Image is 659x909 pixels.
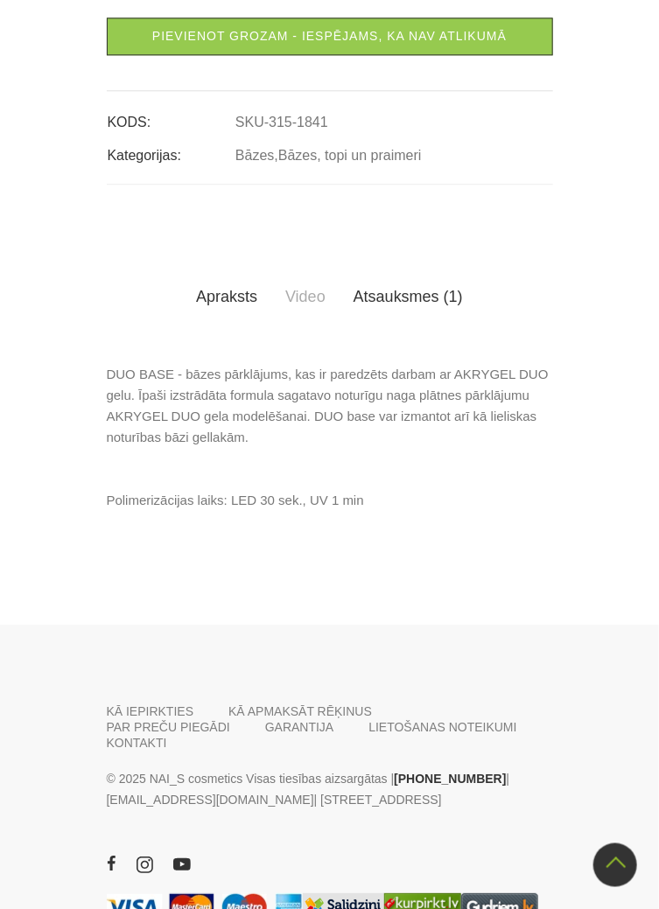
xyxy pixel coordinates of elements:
[271,272,340,321] a: Video
[107,735,167,751] a: KONTAKTI
[228,703,372,719] a: KĀ APMAKSĀT RĒĶINUS
[235,115,328,130] a: SKU-315-1841
[107,768,553,810] p: © 2025 NAI_S cosmetics Visas tiesības aizsargātas | | | [STREET_ADDRESS]
[107,133,235,166] td: Kategorijas:
[235,148,274,164] a: Bāzes
[278,148,422,164] a: Bāzes, topi un praimeri
[235,133,552,166] td: ,
[107,719,230,735] a: PAR PREČU PIEGĀDI
[182,272,271,321] a: Apraksts
[107,703,194,719] a: KĀ IEPIRKTIES
[107,789,314,810] a: [EMAIL_ADDRESS][DOMAIN_NAME]
[340,272,477,321] a: Atsauksmes (1)
[368,719,516,735] a: LIETOŠANAS NOTEIKUMI
[394,768,506,789] a: [PHONE_NUMBER]
[107,100,235,133] td: KODS:
[107,17,553,55] a: Pievienot grozam
[107,364,553,511] p: DUO BASE - bāzes pārklājums, kas ir paredzēts darbam ar AKRYGEL DUO gelu. Īpaši izstrādāta formul...
[265,719,334,735] a: GARANTIJA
